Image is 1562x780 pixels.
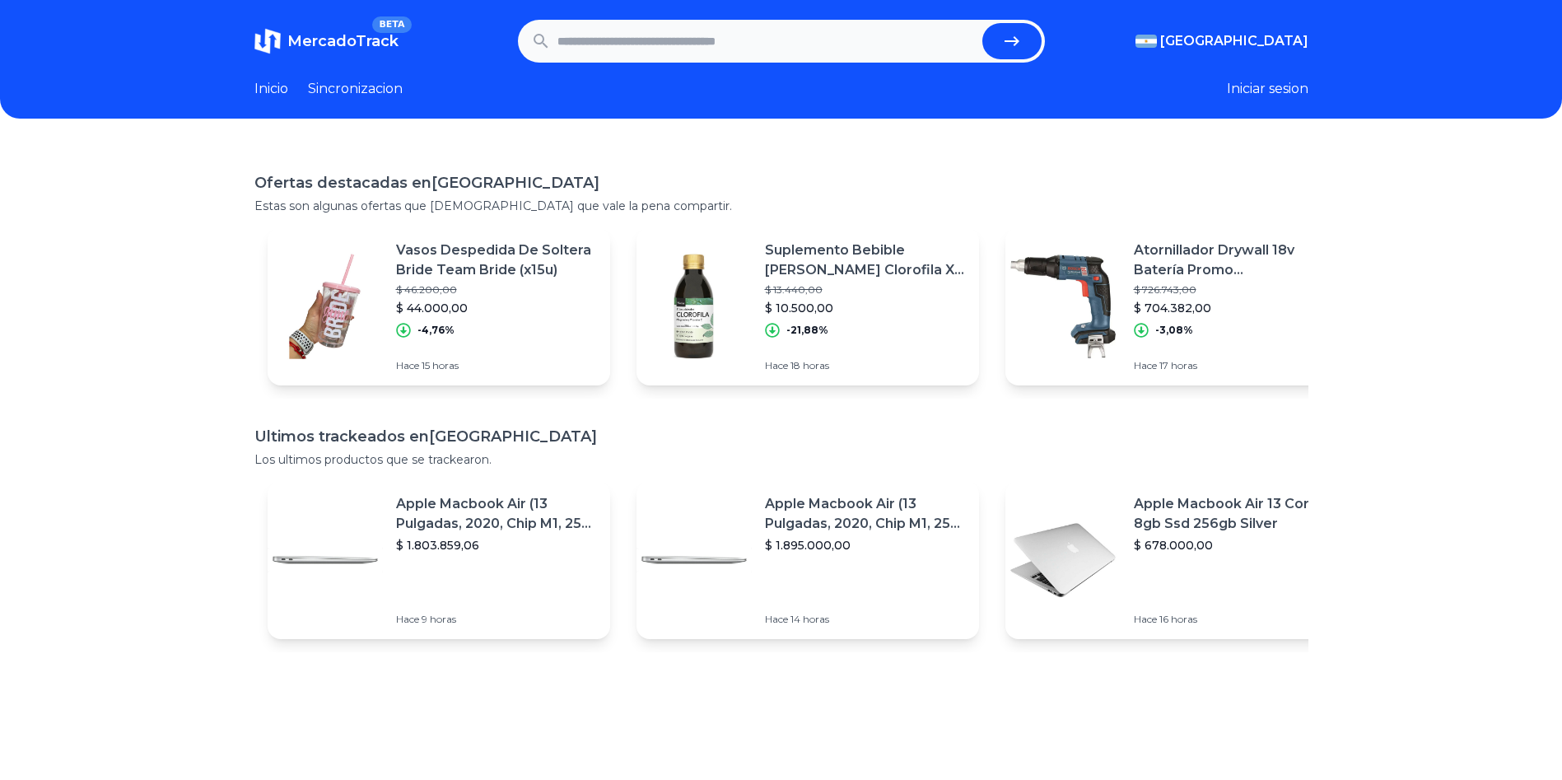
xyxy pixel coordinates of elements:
[1134,283,1335,297] p: $ 726.743,00
[1134,359,1335,372] p: Hace 17 horas
[1005,481,1348,639] a: Featured imageApple Macbook Air 13 Core I5 8gb Ssd 256gb Silver$ 678.000,00Hace 16 horas
[1134,613,1335,626] p: Hace 16 horas
[636,502,752,618] img: Featured image
[765,359,966,372] p: Hace 18 horas
[1227,79,1308,99] button: Iniciar sesion
[1005,502,1121,618] img: Featured image
[1160,31,1308,51] span: [GEOGRAPHIC_DATA]
[268,502,383,618] img: Featured image
[1135,31,1308,51] button: [GEOGRAPHIC_DATA]
[254,198,1308,214] p: Estas son algunas ofertas que [DEMOGRAPHIC_DATA] que vale la pena compartir.
[765,494,966,534] p: Apple Macbook Air (13 Pulgadas, 2020, Chip M1, 256 Gb De Ssd, 8 Gb De Ram) - Plata
[1155,324,1193,337] p: -3,08%
[396,283,597,297] p: $ 46.200,00
[786,324,828,337] p: -21,88%
[1134,300,1335,316] p: $ 704.382,00
[765,613,966,626] p: Hace 14 horas
[396,300,597,316] p: $ 44.000,00
[636,481,979,639] a: Featured imageApple Macbook Air (13 Pulgadas, 2020, Chip M1, 256 Gb De Ssd, 8 Gb De Ram) - Plata$...
[1005,227,1348,385] a: Featured imageAtornillador Drywall 18v Batería Promo [PERSON_NAME] Gsr 18v-ec Te$ 726.743,00$ 704...
[268,227,610,385] a: Featured imageVasos Despedida De Soltera Bride Team Bride (x15u)$ 46.200,00$ 44.000,00-4,76%Hace ...
[636,249,752,364] img: Featured image
[765,241,966,280] p: Suplemento Bebible [PERSON_NAME] Clorofila X 250ml
[254,28,281,54] img: MercadoTrack
[1005,249,1121,364] img: Featured image
[765,537,966,553] p: $ 1.895.000,00
[254,451,1308,468] p: Los ultimos productos que se trackearon.
[254,425,1308,448] h1: Ultimos trackeados en [GEOGRAPHIC_DATA]
[254,79,288,99] a: Inicio
[417,324,455,337] p: -4,76%
[1134,537,1335,553] p: $ 678.000,00
[396,494,597,534] p: Apple Macbook Air (13 Pulgadas, 2020, Chip M1, 256 Gb De Ssd, 8 Gb De Ram) - Plata
[1134,494,1335,534] p: Apple Macbook Air 13 Core I5 8gb Ssd 256gb Silver
[1134,241,1335,280] p: Atornillador Drywall 18v Batería Promo [PERSON_NAME] Gsr 18v-ec Te
[268,249,383,364] img: Featured image
[372,16,411,33] span: BETA
[254,171,1308,194] h1: Ofertas destacadas en [GEOGRAPHIC_DATA]
[396,241,597,280] p: Vasos Despedida De Soltera Bride Team Bride (x15u)
[254,28,399,54] a: MercadoTrackBETA
[396,537,597,553] p: $ 1.803.859,06
[287,32,399,50] span: MercadoTrack
[396,613,597,626] p: Hace 9 horas
[636,227,979,385] a: Featured imageSuplemento Bebible [PERSON_NAME] Clorofila X 250ml$ 13.440,00$ 10.500,00-21,88%Hace...
[765,300,966,316] p: $ 10.500,00
[308,79,403,99] a: Sincronizacion
[765,283,966,297] p: $ 13.440,00
[396,359,597,372] p: Hace 15 horas
[268,481,610,639] a: Featured imageApple Macbook Air (13 Pulgadas, 2020, Chip M1, 256 Gb De Ssd, 8 Gb De Ram) - Plata$...
[1135,35,1157,48] img: Argentina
